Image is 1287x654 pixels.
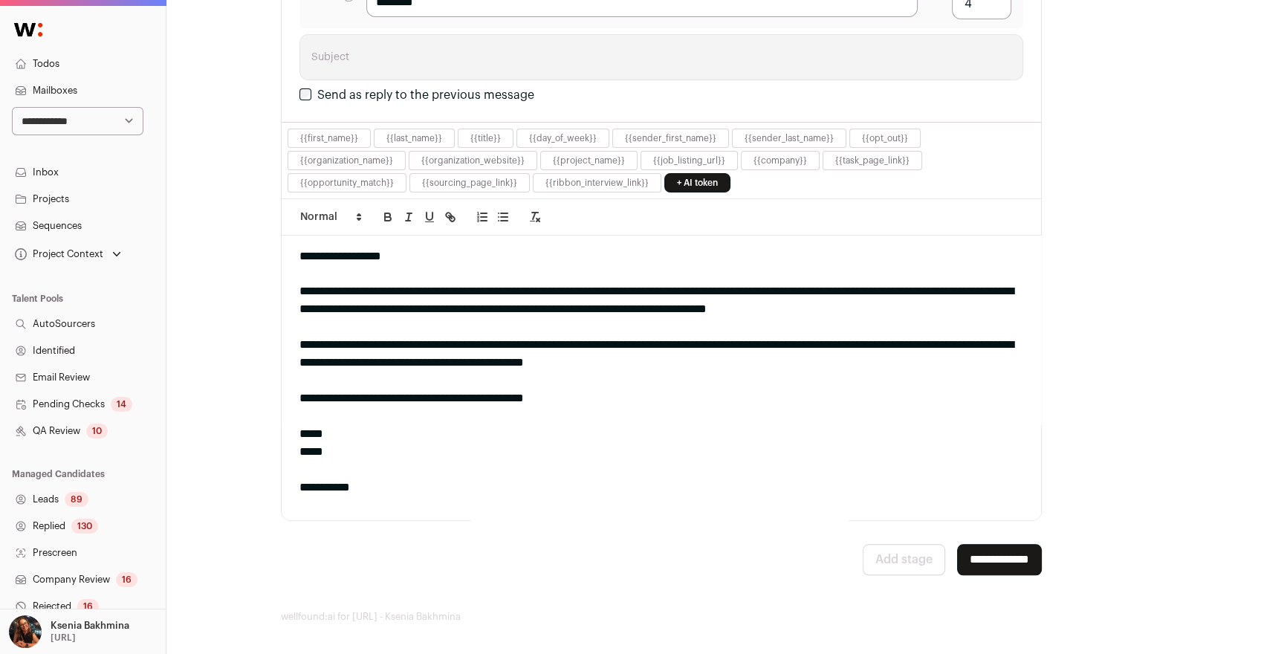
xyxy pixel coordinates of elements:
button: {{sourcing_page_link}} [422,177,517,189]
button: {{opt_out}} [862,132,908,144]
button: Open dropdown [6,615,132,648]
button: {{sender_last_name}} [745,132,834,144]
button: {{first_name}} [300,132,358,144]
button: {{opportunity_match}} [300,177,394,189]
div: 130 [71,519,98,534]
footer: wellfound:ai for [URL] - Ksenia Bakhmina [281,611,1173,623]
button: Open dropdown [12,244,124,265]
img: Wellfound [6,15,51,45]
button: {{last_name}} [386,132,442,144]
button: {{project_name}} [553,155,625,166]
div: 14 [111,397,132,412]
div: 89 [65,492,88,507]
button: {{title}} [470,132,501,144]
div: 10 [86,424,108,438]
input: Subject [299,34,1023,80]
label: Send as reply to the previous message [317,89,534,101]
p: [URL] [51,632,76,644]
a: + AI token [664,173,730,192]
button: {{organization_website}} [421,155,525,166]
p: Ksenia Bakhmina [51,620,129,632]
button: {{task_page_link}} [835,155,910,166]
button: {{ribbon_interview_link}} [545,177,649,189]
div: 16 [116,572,137,587]
button: {{company}} [753,155,807,166]
div: Project Context [12,248,103,260]
div: 16 [77,599,99,614]
button: {{organization_name}} [300,155,393,166]
button: {{job_listing_url}} [653,155,725,166]
button: {{day_of_week}} [529,132,597,144]
img: 13968079-medium_jpg [9,615,42,648]
button: {{sender_first_name}} [625,132,716,144]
